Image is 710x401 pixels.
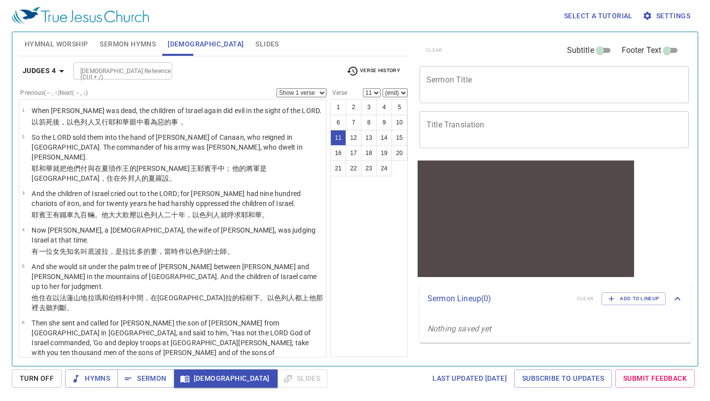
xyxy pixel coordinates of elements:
[227,247,234,255] wh8199: 。
[46,118,185,126] wh164: 死後
[67,211,269,219] wh1270: 車
[241,211,269,219] wh6817: 耶和華
[347,65,400,77] span: Verse History
[416,159,636,279] iframe: from-child
[622,44,662,56] span: Footer Text
[100,38,156,50] span: Sermon Hymns
[108,118,185,126] wh6213: 耶和華
[117,369,174,388] button: Sermon
[65,369,118,388] button: Hymns
[602,292,666,305] button: Add to Lineup
[32,117,321,127] p: 以笏
[376,160,392,176] button: 24
[32,294,322,312] wh3427: 以法蓮
[420,282,691,315] div: Sermon Lineup(0)clearAdd to Lineup
[120,174,176,182] wh3427: 外邦人
[346,160,361,176] button: 22
[608,294,659,303] span: Add to Lineup
[623,372,687,385] span: Submit Feedback
[32,164,267,182] wh3068: 就把他們付與
[206,247,234,255] wh3478: 的士師
[391,115,407,130] button: 10
[32,210,323,220] p: 耶賓王有鐵
[22,320,24,325] span: 6
[567,44,594,56] span: Subtitle
[391,99,407,115] button: 5
[178,211,269,219] wh6242: 年
[391,130,407,146] button: 15
[20,372,54,385] span: Turn Off
[25,38,88,50] span: Hymnal Worship
[522,372,604,385] span: Subscribe to Updates
[100,174,177,182] wh5516: ，住在
[102,118,185,126] wh3254: 行
[22,190,24,196] span: 3
[22,107,24,113] span: 1
[185,211,269,219] wh8141: ，以色列
[376,99,392,115] button: 4
[361,99,377,115] button: 3
[143,118,185,126] wh5869: 看為惡
[22,134,24,139] span: 2
[22,227,24,232] span: 4
[122,211,269,219] wh2394: 欺壓
[67,304,73,312] wh4941: 。
[32,294,322,312] wh7414: 和伯特利
[32,106,321,116] p: When [PERSON_NAME] was dead, the children of Israel again did evil in the sight of the LORD.
[32,132,323,162] p: So the LORD sold them into the hand of [PERSON_NAME] of Canaan, who reigned in [GEOGRAPHIC_DATA]....
[73,247,234,255] wh5031: 名叫底波拉
[255,38,279,50] span: Slides
[174,369,278,388] button: [DEMOGRAPHIC_DATA]
[361,145,377,161] button: 18
[88,211,269,219] wh3967: 輛。他大大
[330,145,346,161] button: 16
[361,160,377,176] button: 23
[32,294,322,312] wh669: 山地
[157,211,269,219] wh3478: 人
[32,189,323,208] p: And the children of Israel cried out to the LORD; for [PERSON_NAME] had nine hundred chariots of ...
[346,145,361,161] button: 17
[12,369,62,388] button: Turn Off
[376,115,392,130] button: 9
[73,211,269,219] wh7393: 九
[361,115,377,130] button: 8
[391,145,407,161] button: 20
[143,247,234,255] wh3941: 的妻
[330,115,346,130] button: 6
[514,369,612,388] a: Subscribe to Updates
[157,247,234,255] wh802: ，當時
[330,160,346,176] button: 21
[376,130,392,146] button: 14
[130,118,185,126] wh3068: 眼中
[137,211,269,219] wh3905: 以色列
[76,65,153,77] input: Type Bible Reference
[80,211,269,219] wh8672: 百
[125,372,166,385] span: Sermon
[108,247,234,255] wh1683: ，是拉比多
[615,369,695,388] a: Submit Feedback
[346,115,361,130] button: 7
[428,369,511,388] a: Last updated [DATE]
[22,263,24,269] span: 5
[341,64,406,79] button: Verse History
[213,211,269,219] wh3478: 人
[32,294,322,312] wh2022: 拉瑪
[640,7,694,25] button: Settings
[88,118,185,126] wh3478: 人
[427,324,492,333] i: Nothing saved yet
[164,118,185,126] wh7451: 的事，
[376,145,392,161] button: 19
[60,118,185,126] wh4191: ，以色列
[564,10,633,22] span: Select a tutorial
[168,38,244,50] span: [DEMOGRAPHIC_DATA]
[142,174,177,182] wh1471: 的夏羅設
[32,262,323,291] p: And she would sit under the palm tree of [PERSON_NAME] between [PERSON_NAME] and [PERSON_NAME] in...
[427,293,569,305] p: Sermon Lineup ( 0 )
[23,65,56,77] b: Judges 4
[32,225,323,245] p: Now [PERSON_NAME], a [DEMOGRAPHIC_DATA], the wife of [PERSON_NAME], was judging Israel at that time.
[432,372,507,385] span: Last updated [DATE]
[330,130,346,146] button: 11
[169,174,176,182] wh2800: 。
[644,10,690,22] span: Settings
[182,372,270,385] span: [DEMOGRAPHIC_DATA]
